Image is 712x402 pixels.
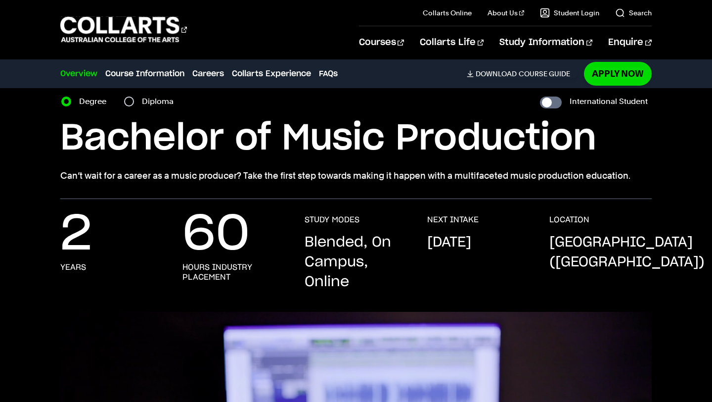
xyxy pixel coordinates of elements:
[427,233,471,252] p: [DATE]
[488,8,524,18] a: About Us
[584,62,652,85] a: Apply Now
[60,68,97,80] a: Overview
[305,215,359,225] h3: STUDY MODES
[608,26,651,59] a: Enquire
[60,15,187,44] div: Go to homepage
[192,68,224,80] a: Careers
[615,8,652,18] a: Search
[60,169,651,183] p: Can’t wait for a career as a music producer? Take the first step towards making it happen with a ...
[570,95,648,108] label: International Student
[549,215,589,225] h3: LOCATION
[60,215,92,254] p: 2
[182,262,285,282] h3: hours industry placement
[79,95,112,108] label: Degree
[232,68,311,80] a: Collarts Experience
[305,233,407,292] p: Blended, On Campus, Online
[476,69,517,78] span: Download
[467,69,578,78] a: DownloadCourse Guide
[60,262,86,272] h3: Years
[319,68,338,80] a: FAQs
[499,26,592,59] a: Study Information
[427,215,479,225] h3: NEXT INTAKE
[182,215,250,254] p: 60
[540,8,599,18] a: Student Login
[423,8,472,18] a: Collarts Online
[142,95,179,108] label: Diploma
[60,116,651,161] h1: Bachelor of Music Production
[549,233,705,272] p: [GEOGRAPHIC_DATA] ([GEOGRAPHIC_DATA])
[359,26,404,59] a: Courses
[105,68,184,80] a: Course Information
[420,26,484,59] a: Collarts Life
